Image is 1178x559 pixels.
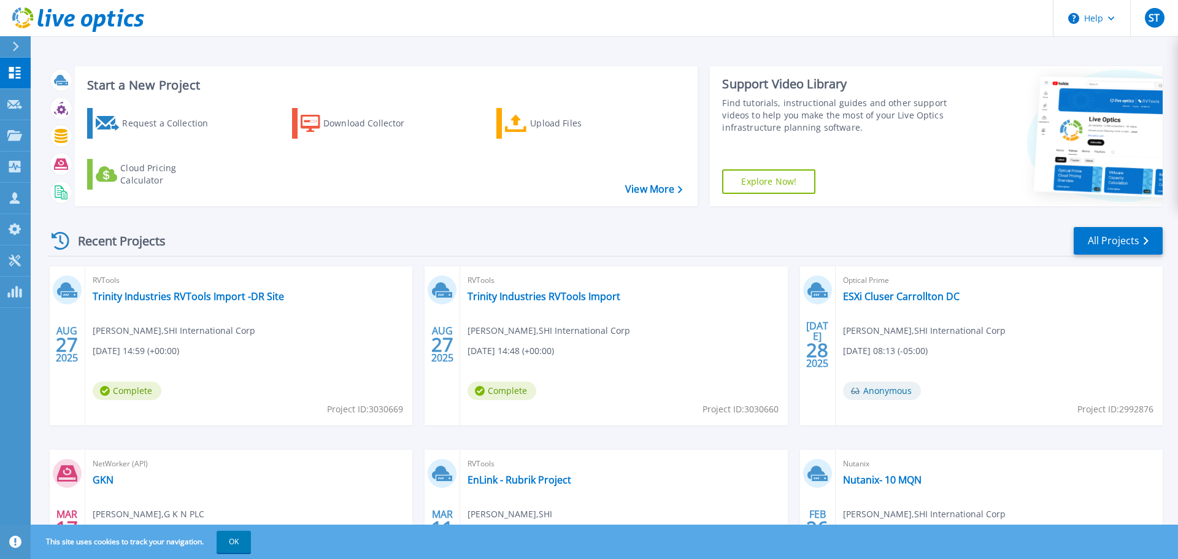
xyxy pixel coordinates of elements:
[120,162,218,187] div: Cloud Pricing Calculator
[93,344,179,358] span: [DATE] 14:59 (+00:00)
[56,523,78,533] span: 17
[292,108,429,139] a: Download Collector
[431,322,454,367] div: AUG 2025
[93,290,284,303] a: Trinity Industries RVTools Import -DR Site
[93,474,114,486] a: GKN
[496,108,633,139] a: Upload Files
[806,506,829,550] div: FEB 2025
[806,322,829,367] div: [DATE] 2025
[843,457,1155,471] span: Nutanix
[843,290,960,303] a: ESXi Cluser Carrollton DC
[93,507,204,521] span: [PERSON_NAME] , G K N PLC
[431,523,453,533] span: 11
[55,322,79,367] div: AUG 2025
[722,76,953,92] div: Support Video Library
[806,345,828,355] span: 28
[703,403,779,416] span: Project ID: 3030660
[625,183,682,195] a: View More
[1074,227,1163,255] a: All Projects
[93,457,405,471] span: NetWorker (API)
[431,339,453,350] span: 27
[55,506,79,550] div: MAR 2025
[468,324,630,337] span: [PERSON_NAME] , SHI International Corp
[843,344,928,358] span: [DATE] 08:13 (-05:00)
[93,382,161,400] span: Complete
[431,506,454,550] div: MAR 2025
[87,108,224,139] a: Request a Collection
[843,324,1006,337] span: [PERSON_NAME] , SHI International Corp
[47,226,182,256] div: Recent Projects
[1077,403,1153,416] span: Project ID: 2992876
[843,507,1006,521] span: [PERSON_NAME] , SHI International Corp
[468,290,620,303] a: Trinity Industries RVTools Import
[843,274,1155,287] span: Optical Prime
[217,531,251,553] button: OK
[1149,13,1160,23] span: ST
[122,111,220,136] div: Request a Collection
[56,339,78,350] span: 27
[93,274,405,287] span: RVTools
[468,457,780,471] span: RVTools
[468,382,536,400] span: Complete
[87,79,682,92] h3: Start a New Project
[323,111,422,136] div: Download Collector
[722,169,815,194] a: Explore Now!
[722,97,953,134] div: Find tutorials, instructional guides and other support videos to help you make the most of your L...
[843,382,921,400] span: Anonymous
[327,403,403,416] span: Project ID: 3030669
[468,474,571,486] a: EnLink - Rubrik Project
[806,523,828,533] span: 26
[843,474,922,486] a: Nutanix- 10 MQN
[468,507,552,521] span: [PERSON_NAME] , SHI
[87,159,224,190] a: Cloud Pricing Calculator
[93,324,255,337] span: [PERSON_NAME] , SHI International Corp
[530,111,628,136] div: Upload Files
[468,274,780,287] span: RVTools
[34,531,251,553] span: This site uses cookies to track your navigation.
[468,344,554,358] span: [DATE] 14:48 (+00:00)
